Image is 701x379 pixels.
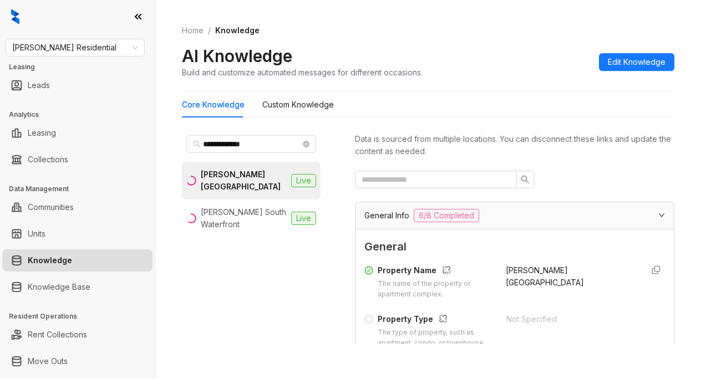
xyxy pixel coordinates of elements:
[2,196,153,218] li: Communities
[364,209,409,222] span: General Info
[378,327,493,349] div: The type of property, such as apartment, condo, or townhouse.
[193,140,201,148] span: search
[28,122,56,144] a: Leasing
[9,62,155,72] h3: Leasing
[364,238,665,255] span: General
[608,56,666,68] span: Edit Knowledge
[378,264,492,279] div: Property Name
[291,174,316,187] span: Live
[355,133,674,157] div: Data is sourced from multiple locations. You can disconnect these links and update the content as...
[28,276,90,298] a: Knowledge Base
[2,74,153,96] li: Leads
[28,148,68,171] a: Collections
[28,350,68,372] a: Move Outs
[506,265,584,287] span: [PERSON_NAME] [GEOGRAPHIC_DATA]
[182,99,245,111] div: Core Knowledge
[11,9,19,24] img: logo
[2,249,153,272] li: Knowledge
[9,184,155,194] h3: Data Management
[599,53,674,71] button: Edit Knowledge
[355,202,674,229] div: General Info6/8 Completed
[658,212,665,218] span: expanded
[303,141,309,147] span: close-circle
[215,25,260,35] span: Knowledge
[182,66,423,78] div: Build and customize automated messages for different occasions.
[28,223,45,245] a: Units
[521,175,530,184] span: search
[9,110,155,120] h3: Analytics
[9,311,155,321] h3: Resident Operations
[378,313,493,327] div: Property Type
[262,99,334,111] div: Custom Knowledge
[12,39,138,56] span: Griffis Residential
[28,249,72,272] a: Knowledge
[208,24,211,37] li: /
[291,212,316,225] span: Live
[182,45,292,66] h2: AI Knowledge
[28,196,74,218] a: Communities
[414,209,479,222] span: 6/8 Completed
[2,276,153,298] li: Knowledge Base
[28,324,87,346] a: Rent Collections
[2,350,153,372] li: Move Outs
[201,206,287,231] div: [PERSON_NAME] South Waterfront
[2,148,153,171] li: Collections
[378,279,492,300] div: The name of the property or apartment complex.
[2,324,153,346] li: Rent Collections
[2,122,153,144] li: Leasing
[201,168,287,193] div: [PERSON_NAME] [GEOGRAPHIC_DATA]
[506,313,635,325] div: Not Specified
[28,74,50,96] a: Leads
[180,24,206,37] a: Home
[2,223,153,245] li: Units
